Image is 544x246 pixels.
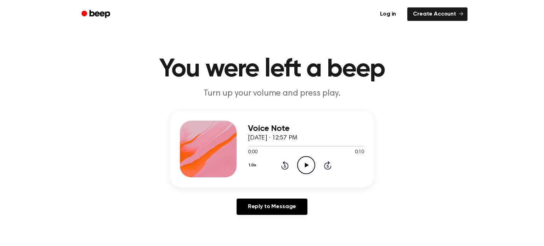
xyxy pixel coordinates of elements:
a: Beep [76,7,117,21]
span: 0:10 [355,149,364,156]
a: Log in [373,6,403,22]
button: 1.0x [248,159,259,171]
p: Turn up your volume and press play. [136,88,408,99]
a: Reply to Message [237,199,307,215]
a: Create Account [407,7,467,21]
h1: You were left a beep [91,57,453,82]
h3: Voice Note [248,124,364,133]
span: 0:00 [248,149,257,156]
span: [DATE] · 12:57 PM [248,135,297,141]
